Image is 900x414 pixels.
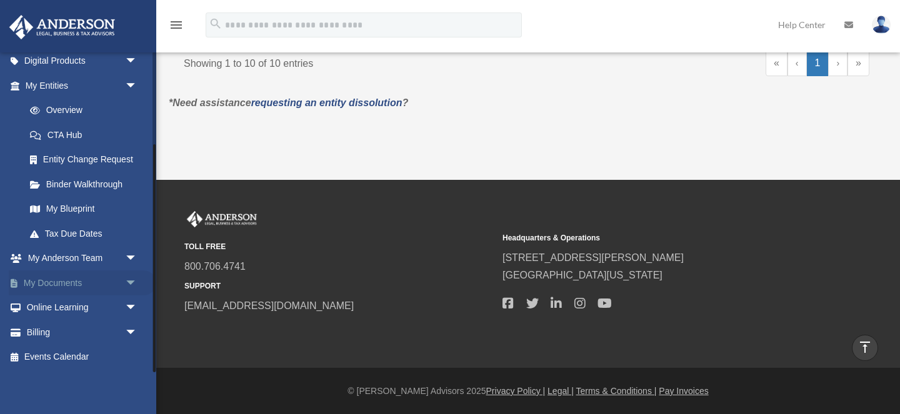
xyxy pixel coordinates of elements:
[184,261,246,272] a: 800.706.4741
[17,172,150,197] a: Binder Walkthrough
[169,97,408,108] em: *Need assistance ?
[502,232,812,245] small: Headquarters & Operations
[502,252,684,263] a: [STREET_ADDRESS][PERSON_NAME]
[125,295,150,321] span: arrow_drop_down
[659,386,708,396] a: Pay Invoices
[6,15,119,39] img: Anderson Advisors Platinum Portal
[184,280,494,293] small: SUPPORT
[169,17,184,32] i: menu
[9,345,156,370] a: Events Calendar
[9,49,156,74] a: Digital Productsarrow_drop_down
[251,97,402,108] a: requesting an entity dissolution
[9,73,150,98] a: My Entitiesarrow_drop_down
[547,386,574,396] a: Legal |
[9,246,156,271] a: My Anderson Teamarrow_drop_down
[766,50,787,76] a: First
[184,211,259,227] img: Anderson Advisors Platinum Portal
[9,320,156,345] a: Billingarrow_drop_down
[486,386,546,396] a: Privacy Policy |
[184,50,517,72] div: Showing 1 to 10 of 10 entries
[872,16,891,34] img: User Pic
[857,340,872,355] i: vertical_align_top
[852,335,878,361] a: vertical_align_top
[502,270,662,280] a: [GEOGRAPHIC_DATA][US_STATE]
[847,50,869,76] a: Last
[184,240,494,254] small: TOLL FREE
[17,147,150,172] a: Entity Change Request
[828,50,847,76] a: Next
[9,270,156,295] a: My Documentsarrow_drop_down
[125,270,150,296] span: arrow_drop_down
[17,122,150,147] a: CTA Hub
[17,221,150,246] a: Tax Due Dates
[125,73,150,99] span: arrow_drop_down
[787,50,807,76] a: Previous
[807,50,829,76] a: 1
[169,22,184,32] a: menu
[156,383,900,399] div: © [PERSON_NAME] Advisors 2025
[17,98,144,123] a: Overview
[17,197,150,222] a: My Blueprint
[125,49,150,74] span: arrow_drop_down
[209,17,222,31] i: search
[125,246,150,272] span: arrow_drop_down
[184,300,354,311] a: [EMAIL_ADDRESS][DOMAIN_NAME]
[576,386,657,396] a: Terms & Conditions |
[125,320,150,345] span: arrow_drop_down
[9,295,156,320] a: Online Learningarrow_drop_down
